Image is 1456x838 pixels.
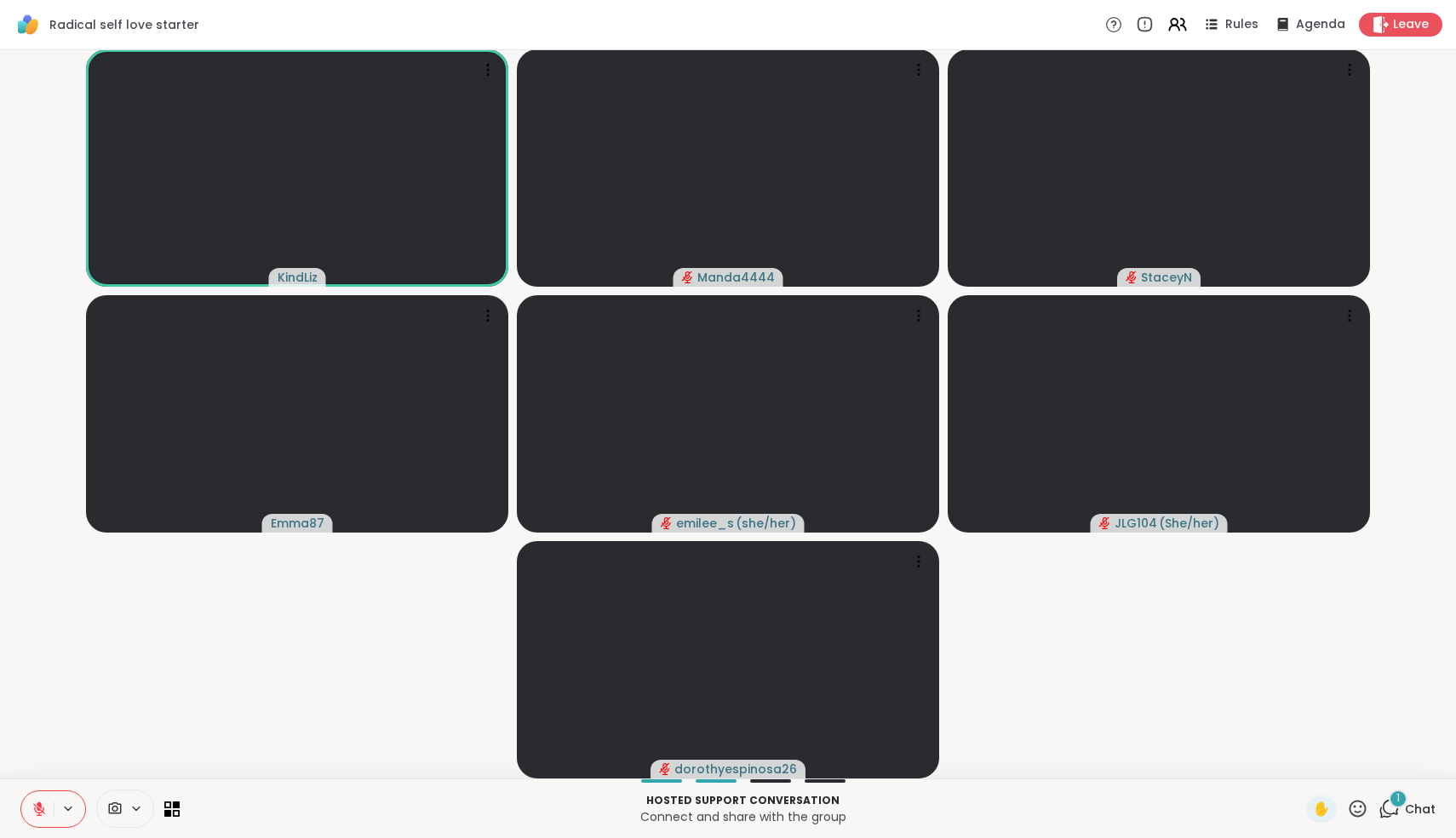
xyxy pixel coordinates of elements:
[1141,269,1192,286] span: StaceyN
[1396,791,1400,806] span: 1
[697,269,775,286] span: Manda4444
[1115,515,1157,532] span: JLG104
[1099,517,1111,529] span: audio-muted
[278,269,318,286] span: KindLiz
[1296,16,1345,33] span: Agenda
[1159,515,1219,532] span: ( She/her )
[1225,16,1258,33] span: Rules
[659,763,671,775] span: audio-muted
[1405,801,1436,818] span: Chat
[1313,799,1330,819] span: ✋
[682,271,694,283] span: audio-muted
[676,515,734,532] span: emilee_s
[736,515,796,532] span: ( she/her )
[14,10,43,39] img: ShareWell Logomark
[49,16,199,33] span: Radical self love starter
[1126,271,1138,283] span: audio-muted
[674,761,797,778] span: dorothyespinosa26
[271,515,324,532] span: Emma87
[661,517,673,529] span: audio-muted
[190,808,1296,825] p: Connect and share with the group
[1393,16,1429,33] span: Leave
[190,793,1296,808] p: Hosted support conversation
